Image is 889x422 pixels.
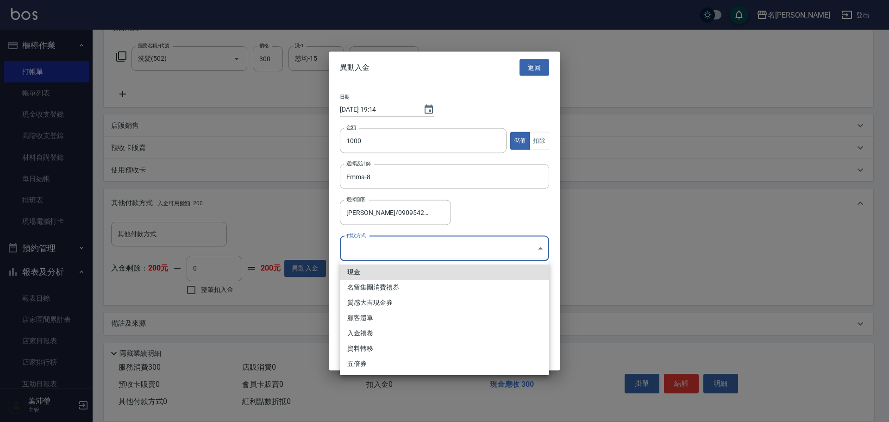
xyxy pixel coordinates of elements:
li: 資料轉移 [340,341,549,356]
li: 現金 [340,265,549,280]
li: 質感大吉現金券 [340,295,549,310]
li: 五倍券 [340,356,549,372]
li: 入金禮卷 [340,326,549,341]
li: 顧客還單 [340,310,549,326]
li: 名留集團消費禮券 [340,280,549,295]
